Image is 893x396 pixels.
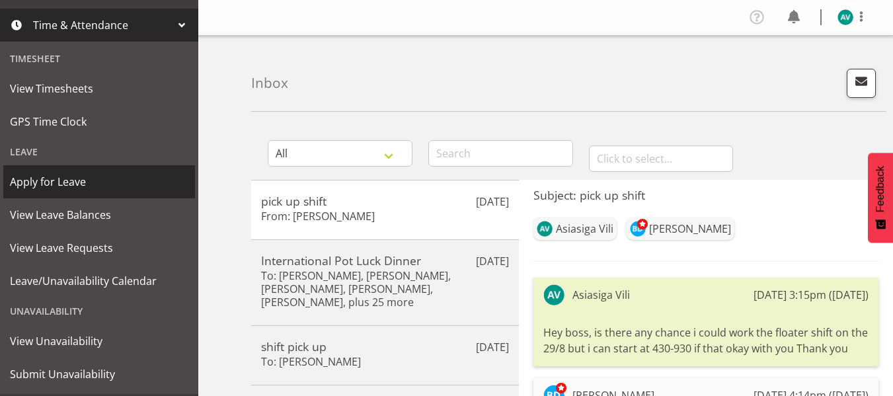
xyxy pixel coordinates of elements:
[476,253,509,269] p: [DATE]
[3,138,195,165] div: Leave
[543,321,869,360] div: Hey boss, is there any chance i could work the floater shift on the 29/8 but i can start at 430-9...
[261,339,509,354] h5: shift pick up
[3,72,195,105] a: View Timesheets
[261,210,375,223] h6: From: [PERSON_NAME]
[533,188,878,202] h5: Subject: pick up shift
[10,79,188,99] span: View Timesheets
[3,198,195,231] a: View Leave Balances
[556,221,613,237] div: Asiasiga Vili
[649,221,731,237] div: [PERSON_NAME]
[10,271,188,291] span: Leave/Unavailability Calendar
[543,284,564,305] img: asiasiga-vili8528.jpg
[261,253,509,268] h5: International Pot Luck Dinner
[3,105,195,138] a: GPS Time Clock
[476,339,509,355] p: [DATE]
[3,325,195,358] a: View Unavailability
[837,9,853,25] img: asiasiga-vili8528.jpg
[874,166,886,212] span: Feedback
[476,194,509,210] p: [DATE]
[754,287,869,303] div: [DATE] 3:15pm ([DATE])
[630,221,646,237] img: barbara-dunlop8515.jpg
[3,358,195,391] a: Submit Unavailability
[251,75,288,91] h4: Inbox
[10,172,188,192] span: Apply for Leave
[3,165,195,198] a: Apply for Leave
[572,287,630,303] div: Asiasiga Vili
[10,112,188,132] span: GPS Time Clock
[33,15,172,35] span: Time & Attendance
[10,238,188,258] span: View Leave Requests
[868,153,893,243] button: Feedback - Show survey
[261,194,509,208] h5: pick up shift
[10,364,188,384] span: Submit Unavailability
[3,231,195,264] a: View Leave Requests
[537,221,553,237] img: asiasiga-vili8528.jpg
[10,331,188,351] span: View Unavailability
[3,297,195,325] div: Unavailability
[261,269,509,309] h6: To: [PERSON_NAME], [PERSON_NAME], [PERSON_NAME], [PERSON_NAME], [PERSON_NAME], plus 25 more
[428,140,573,167] input: Search
[10,205,188,225] span: View Leave Balances
[3,264,195,297] a: Leave/Unavailability Calendar
[589,145,734,172] input: Click to select...
[3,45,195,72] div: Timesheet
[261,355,361,368] h6: To: [PERSON_NAME]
